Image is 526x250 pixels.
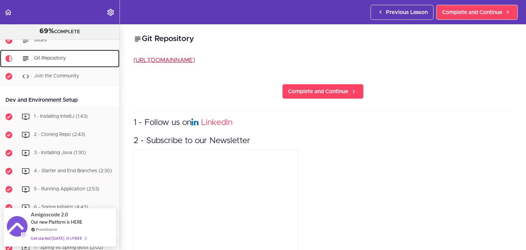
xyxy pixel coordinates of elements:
span: 3 - Installing Java (1:30) [34,150,86,155]
a: Complete and Continue [436,5,518,20]
span: 2 - Cloning Repo (2:43) [34,132,85,137]
span: Complete and Continue [288,87,348,96]
div: COMPLETE [9,27,111,36]
span: 5 - Running Application (2:53) [34,187,99,191]
span: 69% [39,28,54,35]
span: 1 - Installing IntelliJ (1:43) [34,114,88,119]
span: Previous Lesson [386,8,428,16]
a: Previous Lesson [371,5,434,20]
span: 4 - Starter and End Branches (2:30) [34,168,112,173]
a: [URL][DOMAIN_NAME] [134,57,195,63]
img: provesource social proof notification image [7,216,27,238]
span: Complete and Continue [442,8,502,16]
a: ProveSource [36,226,57,232]
h2: Git Repository [134,33,512,45]
span: Amigoscode 2.0 [31,211,68,218]
span: Join the Community [34,74,79,78]
span: 6 - Spring Initializr (4:43) [34,205,88,210]
svg: Back to course curriculum [4,8,12,16]
a: Complete and Continue [282,84,364,99]
a: LinkedIn [201,118,233,127]
span: Slides [34,38,47,42]
div: Get started [DATE]. It's FREE [31,234,86,242]
span: 1 - Spring vs Spring Boot (2:02) [34,245,103,250]
h3: 2 - Subscribe to our Newsletter [134,135,512,147]
h3: 1 - Follow us on [134,117,512,128]
span: Git Repository [34,56,66,61]
span: Our new Platform is HERE [31,219,83,225]
svg: Settings Menu [107,8,115,16]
